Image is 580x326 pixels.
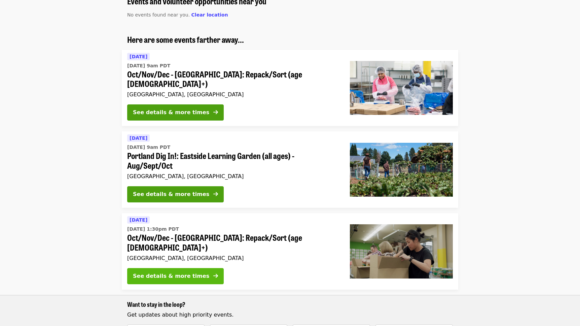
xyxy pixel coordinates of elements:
[127,268,224,284] button: See details & more times
[191,12,228,18] span: Clear location
[122,213,458,290] a: See details for "Oct/Nov/Dec - Portland: Repack/Sort (age 8+)"
[350,224,453,278] img: Oct/Nov/Dec - Portland: Repack/Sort (age 8+) organized by Oregon Food Bank
[127,62,170,69] time: [DATE] 9am PDT
[127,69,339,89] span: Oct/Nov/Dec - [GEOGRAPHIC_DATA]: Repack/Sort (age [DEMOGRAPHIC_DATA]+)
[122,50,458,126] a: See details for "Oct/Nov/Dec - Beaverton: Repack/Sort (age 10+)"
[130,217,147,223] span: [DATE]
[350,143,453,197] img: Portland Dig In!: Eastside Learning Garden (all ages) - Aug/Sept/Oct organized by Oregon Food Bank
[127,104,224,121] button: See details & more times
[127,91,339,98] div: [GEOGRAPHIC_DATA], [GEOGRAPHIC_DATA]
[127,151,339,170] span: Portland Dig In!: Eastside Learning Garden (all ages) - Aug/Sept/Oct
[133,108,209,117] div: See details & more times
[213,273,218,279] i: arrow-right icon
[350,61,453,115] img: Oct/Nov/Dec - Beaverton: Repack/Sort (age 10+) organized by Oregon Food Bank
[127,173,339,180] div: [GEOGRAPHIC_DATA], [GEOGRAPHIC_DATA]
[127,233,339,252] span: Oct/Nov/Dec - [GEOGRAPHIC_DATA]: Repack/Sort (age [DEMOGRAPHIC_DATA]+)
[133,190,209,198] div: See details & more times
[191,11,228,19] button: Clear location
[130,54,147,59] span: [DATE]
[213,109,218,116] i: arrow-right icon
[127,312,233,318] span: Get updates about high priority events.
[127,144,170,151] time: [DATE] 9am PDT
[133,272,209,280] div: See details & more times
[130,135,147,141] span: [DATE]
[127,226,179,233] time: [DATE] 1:30pm PDT
[213,191,218,197] i: arrow-right icon
[127,255,339,261] div: [GEOGRAPHIC_DATA], [GEOGRAPHIC_DATA]
[122,131,458,208] a: See details for "Portland Dig In!: Eastside Learning Garden (all ages) - Aug/Sept/Oct"
[127,186,224,202] button: See details & more times
[127,33,244,45] span: Here are some events farther away...
[127,300,185,308] span: Want to stay in the loop?
[127,12,190,18] span: No events found near you.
